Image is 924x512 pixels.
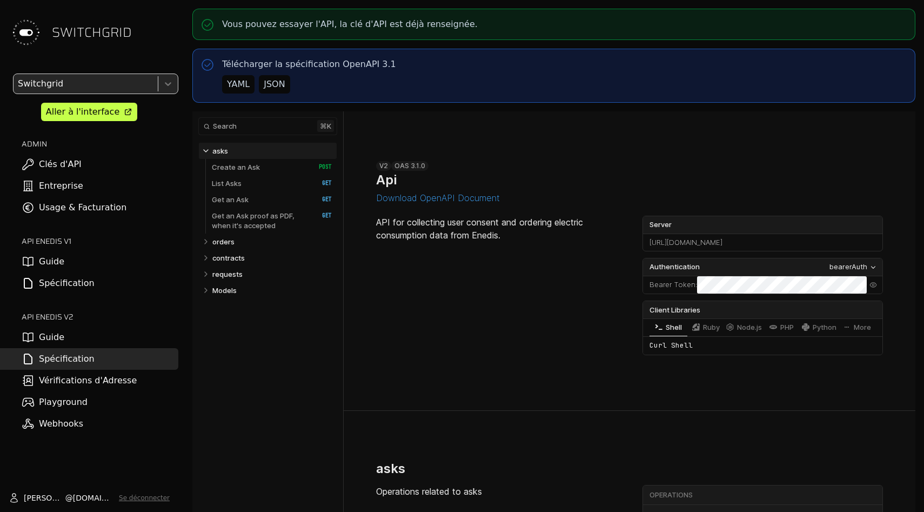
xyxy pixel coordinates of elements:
[212,266,332,282] a: requests
[212,143,332,159] a: asks
[311,179,332,187] span: GET
[703,323,720,331] span: Ruby
[212,250,332,266] a: contracts
[213,122,237,130] span: Search
[826,261,880,273] button: bearerAuth
[643,301,882,318] div: Client Libraries
[376,193,500,203] button: Download OpenAPI Document
[52,24,132,41] span: SWITCHGRID
[212,269,243,279] p: requests
[22,138,178,149] h2: ADMIN
[73,493,115,503] span: [DOMAIN_NAME]
[376,485,617,498] p: Operations related to asks
[222,58,396,71] p: Télécharger la spécification OpenAPI 3.1
[24,493,65,503] span: [PERSON_NAME]
[813,323,836,331] span: Python
[643,336,882,355] div: Curl Shell
[650,280,695,290] label: Bearer Token
[212,211,307,230] p: Get an Ask proof as PDF, when it's accepted
[222,18,478,31] p: Vous pouvez essayer l'API, la clé d'API est déjà renseignée.
[650,262,700,272] span: Authentication
[22,311,178,322] h2: API ENEDIS v2
[391,161,428,171] div: OAS 3.1.0
[212,234,332,250] a: orders
[212,253,245,263] p: contracts
[212,237,235,247] p: orders
[227,78,250,91] div: YAML
[666,323,682,331] span: Shell
[41,103,137,121] a: Aller à l'interface
[222,75,255,94] button: YAML
[212,282,332,298] a: Models
[212,175,332,191] a: List Asks GET
[119,494,170,502] button: Se déconnecter
[311,163,332,171] span: POST
[376,216,617,242] p: API for collecting user consent and ordering electric consumption data from Enedis.
[212,195,249,204] p: Get an Ask
[376,461,405,476] h2: asks
[212,191,332,208] a: Get an Ask GET
[259,75,290,94] button: JSON
[643,234,882,251] div: [URL][DOMAIN_NAME]
[829,262,867,272] div: bearerAuth
[212,162,260,172] p: Create an Ask
[737,323,762,331] span: Node.js
[264,78,285,91] div: JSON
[376,172,397,188] h1: Api
[212,285,237,295] p: Models
[212,208,332,234] a: Get an Ask proof as PDF, when it's accepted GET
[65,493,73,503] span: @
[311,212,332,220] span: GET
[643,276,697,294] div: :
[212,178,242,188] p: List Asks
[780,323,794,331] span: PHP
[376,161,391,171] div: v2
[46,105,119,118] div: Aller à l'interface
[9,15,43,50] img: Switchgrid Logo
[650,490,881,500] div: Operations
[311,196,332,203] span: GET
[212,159,332,175] a: Create an Ask POST
[22,236,178,247] h2: API ENEDIS v1
[212,146,228,156] p: asks
[643,216,882,234] label: Server
[317,120,334,132] kbd: ⌘ k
